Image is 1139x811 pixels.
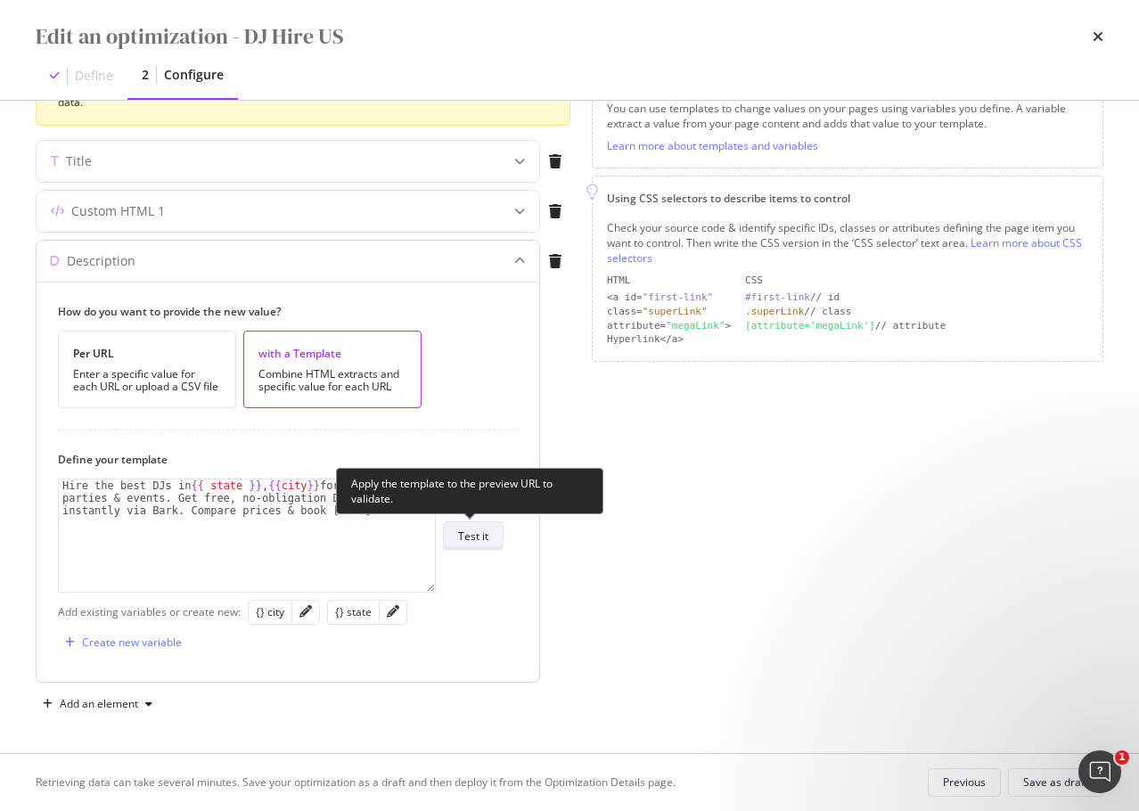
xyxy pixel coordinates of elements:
div: Create new variable [82,635,182,650]
button: Test it [443,521,504,550]
div: CSS [745,274,1088,288]
div: 2 [142,66,149,84]
div: pencil [387,605,399,618]
div: Configure [164,66,224,84]
div: attribute= > [607,319,731,333]
div: times [1093,21,1103,52]
div: Using CSS selectors to describe items to control [607,191,1088,206]
div: Test it [458,528,488,544]
button: Previous [928,768,1001,797]
a: Learn more about templates and variables [607,138,818,153]
div: Enter a specific value for each URL or upload a CSV file [73,368,221,393]
div: HTML [607,274,731,288]
div: Save as draft [1023,774,1088,790]
div: "superLink" [643,306,708,317]
div: You can use templates to change values on your pages using variables you define. A variable extra... [607,101,1088,131]
div: pencil [299,605,312,618]
div: Custom HTML 1 [71,202,165,220]
button: {} city [256,602,284,623]
div: Previous [943,774,986,790]
div: Define [75,67,113,85]
div: Edit an optimization - DJ Hire US [36,21,344,52]
div: Apply the template to the preview URL to validate. [336,468,603,514]
div: Hyperlink</a> [607,332,731,347]
iframe: Intercom live chat [1078,750,1121,793]
div: // attribute [745,319,1088,333]
div: #first-link [745,291,810,303]
div: "first-link" [643,291,713,303]
button: Add an element [36,690,160,718]
div: Add an element [60,699,138,709]
div: with a Template [258,346,406,361]
button: Save as draft [1008,768,1103,797]
div: {} state [335,604,372,619]
a: Learn more about CSS selectors [607,235,1082,266]
div: Retrieving data can take several minutes. Save your optimization as a draft and then deploy it fr... [36,774,676,790]
div: Description [67,252,135,270]
div: .superLink [745,306,804,317]
div: Add existing variables or create new: [58,604,241,619]
div: Check your source code & identify specific IDs, classes or attributes defining the page item you ... [607,220,1088,266]
div: Title [66,152,92,170]
div: [attribute='megaLink'] [745,320,875,332]
div: {} city [256,604,284,619]
span: 1 [1115,750,1129,765]
div: "megaLink" [666,320,725,332]
div: class= [607,305,731,319]
button: {} state [335,602,372,623]
div: Per URL [73,346,221,361]
button: Create new variable [58,628,182,657]
div: // id [745,291,1088,305]
div: <a id= [607,291,731,305]
label: Define your template [58,452,504,467]
div: // class [745,305,1088,319]
label: How do you want to provide the new value? [58,304,504,319]
div: Combine HTML extracts and specific value for each URL [258,368,406,393]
